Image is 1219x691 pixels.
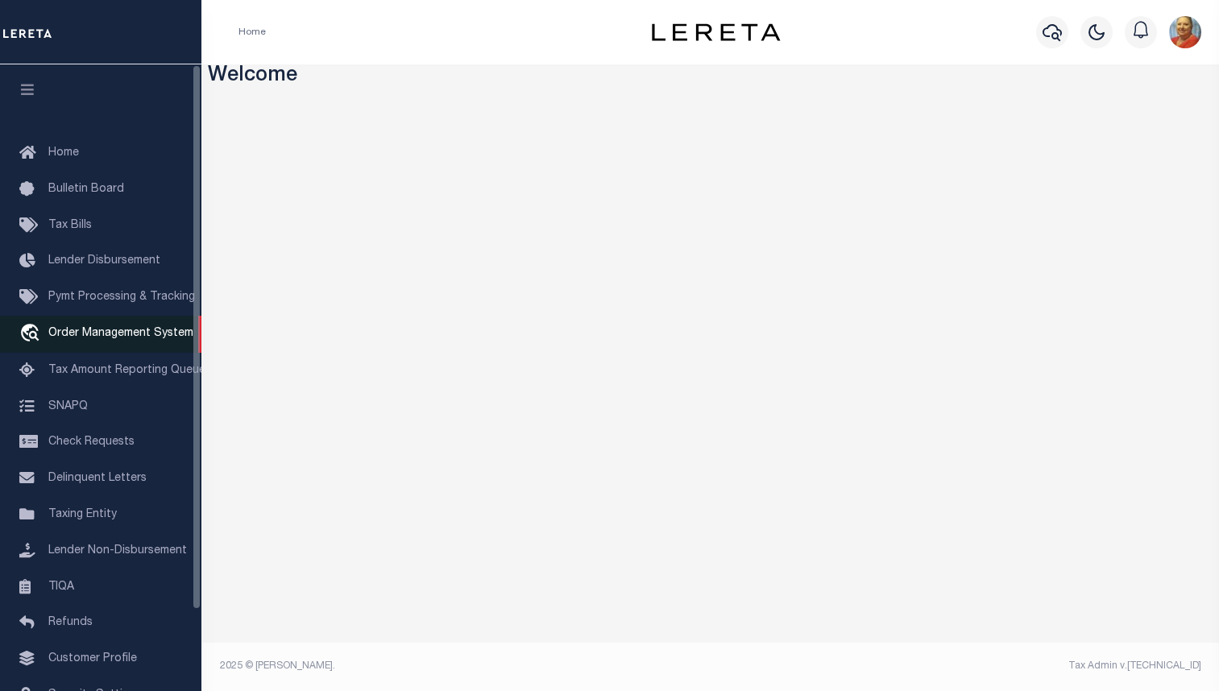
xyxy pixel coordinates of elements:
[48,147,79,159] span: Home
[48,400,88,412] span: SNAPQ
[48,545,187,557] span: Lender Non-Disbursement
[652,23,781,41] img: logo-dark.svg
[48,292,195,303] span: Pymt Processing & Tracking
[48,581,74,592] span: TIQA
[48,653,137,664] span: Customer Profile
[48,220,92,231] span: Tax Bills
[19,324,45,345] i: travel_explore
[48,509,117,520] span: Taxing Entity
[208,659,711,673] div: 2025 © [PERSON_NAME].
[48,437,135,448] span: Check Requests
[48,473,147,484] span: Delinquent Letters
[48,255,160,267] span: Lender Disbursement
[48,184,124,195] span: Bulletin Board
[238,25,266,39] li: Home
[208,64,1213,89] h3: Welcome
[48,365,205,376] span: Tax Amount Reporting Queue
[48,617,93,628] span: Refunds
[723,659,1201,673] div: Tax Admin v.[TECHNICAL_ID]
[48,328,193,339] span: Order Management System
